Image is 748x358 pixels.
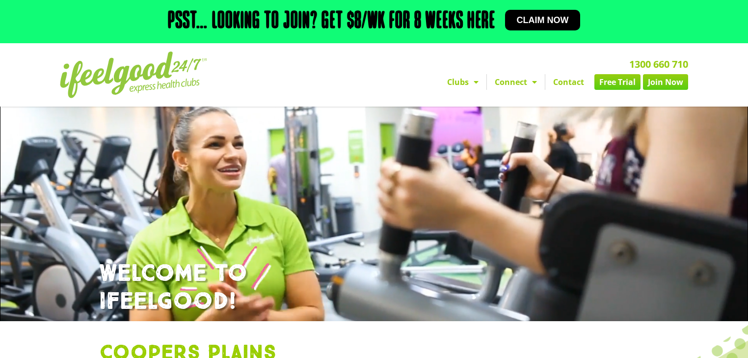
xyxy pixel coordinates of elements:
a: Clubs [439,74,486,90]
a: Claim now [505,10,581,30]
h2: Psst… Looking to join? Get $8/wk for 8 weeks here [168,10,495,33]
a: Connect [487,74,545,90]
span: Claim now [517,16,569,25]
a: 1300 660 710 [629,57,688,71]
a: Join Now [643,74,688,90]
a: Free Trial [594,74,641,90]
h1: WELCOME TO IFEELGOOD! [99,260,649,316]
a: Contact [545,74,592,90]
nav: Menu [283,74,688,90]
